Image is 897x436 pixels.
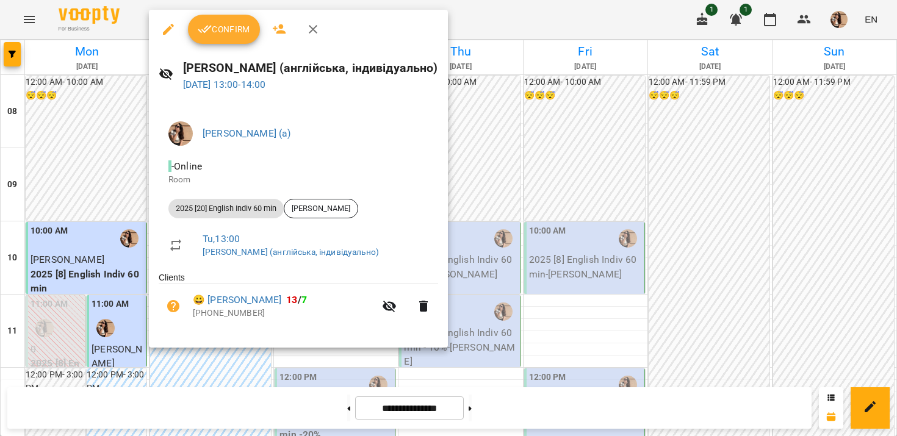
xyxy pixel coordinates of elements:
[183,79,266,90] a: [DATE] 13:00-14:00
[188,15,260,44] button: Confirm
[286,294,297,306] span: 13
[198,22,250,37] span: Confirm
[168,174,428,186] p: Room
[193,307,375,320] p: [PHONE_NUMBER]
[203,127,291,139] a: [PERSON_NAME] (а)
[168,160,204,172] span: - Online
[168,121,193,146] img: da26dbd3cedc0bbfae66c9bd16ef366e.jpeg
[301,294,307,306] span: 7
[284,199,358,218] div: [PERSON_NAME]
[159,291,188,321] button: Unpaid. Bill the attendance?
[193,293,281,307] a: 😀 [PERSON_NAME]
[159,271,438,332] ul: Clients
[203,233,240,245] a: Tu , 13:00
[284,203,358,214] span: [PERSON_NAME]
[203,247,379,257] a: [PERSON_NAME] (англійська, індивідуально)
[286,294,307,306] b: /
[183,59,438,77] h6: [PERSON_NAME] (англійська, індивідуально)
[168,203,284,214] span: 2025 [20] English Indiv 60 min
